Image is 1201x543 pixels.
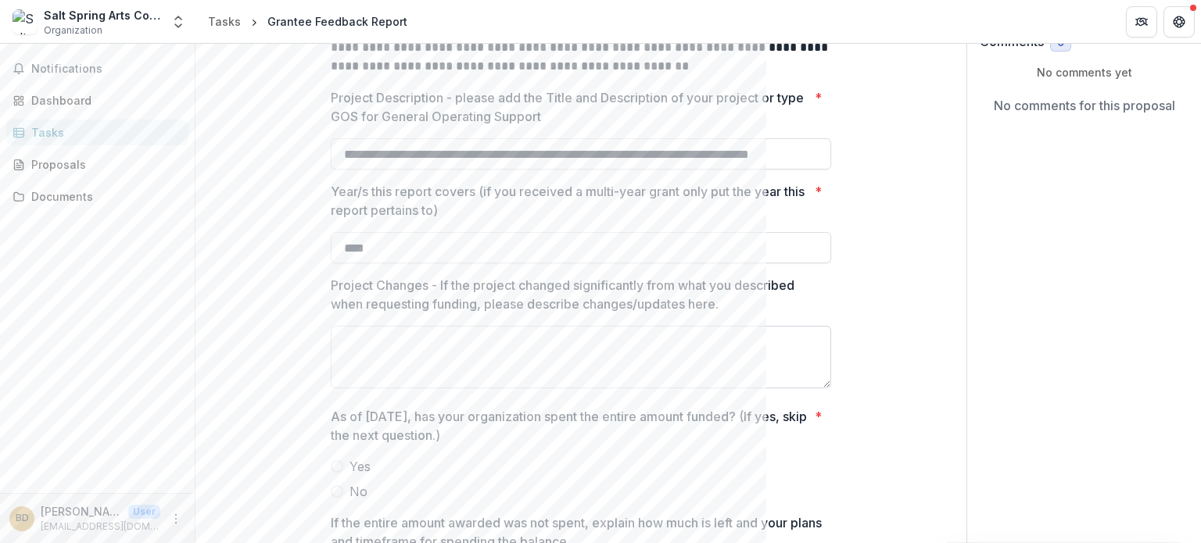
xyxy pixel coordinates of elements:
div: Documents [31,188,176,205]
div: Proposals [31,156,176,173]
p: No comments yet [980,64,1188,80]
p: No comments for this proposal [994,96,1175,115]
p: [PERSON_NAME] [41,503,122,520]
span: Organization [44,23,102,38]
button: Notifications [6,56,188,81]
p: Project Description - please add the Title and Description of your project or type GOS for Genera... [331,88,808,126]
img: Salt Spring Arts Council [13,9,38,34]
div: Browen Duncan [16,513,29,523]
span: Yes [350,457,371,476]
nav: breadcrumb [202,10,414,33]
div: Grantee Feedback Report [267,13,407,30]
span: No [350,482,367,501]
div: Tasks [208,13,241,30]
button: Partners [1126,6,1157,38]
span: Notifications [31,63,182,76]
a: Documents [6,184,188,209]
p: As of [DATE], has your organization spent the entire amount funded? (If yes, skip the next questi... [331,407,808,445]
div: Salt Spring Arts Council [44,7,161,23]
p: Project Changes - If the project changed significantly from what you described when requesting fu... [331,276,822,313]
a: Tasks [202,10,247,33]
a: Dashboard [6,88,188,113]
p: Year/s this report covers (if you received a multi-year grant only put the year this report perta... [331,182,808,220]
a: Proposals [6,152,188,177]
p: [EMAIL_ADDRESS][DOMAIN_NAME] [41,520,160,534]
div: Tasks [31,124,176,141]
button: More [167,509,185,528]
a: Tasks [6,120,188,145]
div: Dashboard [31,92,176,109]
button: Get Help [1163,6,1195,38]
button: Open entity switcher [167,6,189,38]
p: User [128,505,160,519]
